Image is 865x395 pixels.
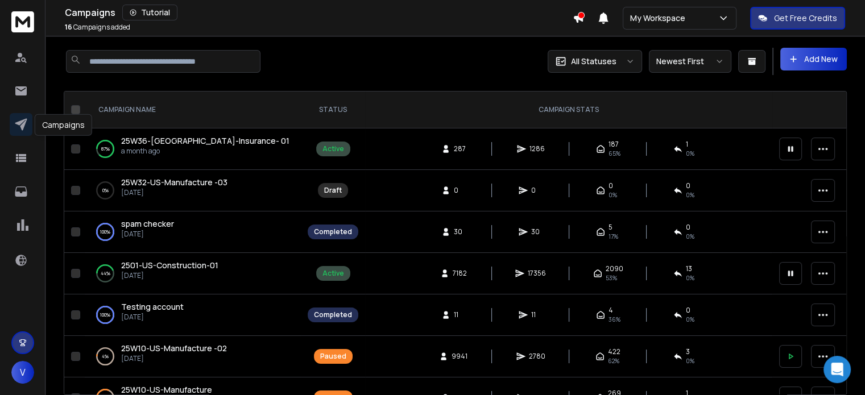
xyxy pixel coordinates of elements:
[686,149,694,158] span: 0 %
[609,315,620,324] span: 36 %
[686,264,692,273] span: 13
[85,170,301,211] td: 0%25W32-US-Manufacture -03[DATE]
[686,232,694,241] span: 0 %
[101,143,110,155] p: 87 %
[85,253,301,294] td: 44%2501-US-Construction-01[DATE]
[121,260,218,271] a: 2501-US-Construction-01
[686,181,690,190] span: 0
[529,144,545,153] span: 1286
[121,230,174,239] p: [DATE]
[85,336,301,377] td: 4%25W10-US-Manufacture -02[DATE]
[11,361,34,384] button: V
[630,13,690,24] p: My Workspace
[453,269,467,278] span: 7182
[686,273,694,282] span: 0 %
[608,347,620,356] span: 422
[314,310,352,319] div: Completed
[609,232,618,241] span: 17 %
[528,269,546,278] span: 17356
[531,227,543,236] span: 30
[102,351,109,362] p: 4 %
[609,181,613,190] span: 0
[35,114,92,136] div: Campaigns
[100,309,110,321] p: 100 %
[606,264,623,273] span: 2090
[774,13,837,24] p: Get Free Credits
[322,269,344,278] div: Active
[609,306,613,315] span: 4
[314,227,352,236] div: Completed
[85,211,301,253] td: 100%spam checker[DATE]
[452,352,467,361] span: 9941
[85,92,301,128] th: CAMPAIGN NAME
[121,301,184,312] span: Testing account
[121,271,218,280] p: [DATE]
[531,186,543,195] span: 0
[686,306,690,315] span: 0
[529,352,545,361] span: 2780
[365,92,772,128] th: CAMPAIGN STATS
[649,50,731,73] button: Newest First
[85,294,301,336] td: 100%Testing account[DATE]
[102,185,109,196] p: 0 %
[686,190,694,199] span: 0%
[324,186,342,195] div: Draft
[686,356,694,365] span: 0 %
[65,23,130,32] p: Campaigns added
[609,149,620,158] span: 65 %
[686,315,694,324] span: 0 %
[750,7,845,30] button: Get Free Credits
[454,227,465,236] span: 30
[454,310,465,319] span: 11
[823,356,851,383] div: Open Intercom Messenger
[454,144,466,153] span: 287
[121,135,289,146] span: 25W36-[GEOGRAPHIC_DATA]-Insurance- 01
[686,223,690,232] span: 0
[609,140,619,149] span: 187
[780,48,847,70] button: Add New
[320,352,346,361] div: Paused
[322,144,344,153] div: Active
[609,190,617,199] span: 0%
[606,273,617,282] span: 53 %
[121,177,227,188] a: 25W32-US-Manufacture -03
[101,268,110,279] p: 44 %
[121,135,289,147] a: 25W36-[GEOGRAPHIC_DATA]-Insurance- 01
[301,92,365,128] th: STATUS
[121,343,227,354] a: 25W10-US-Manufacture -02
[121,218,174,230] a: spam checker
[121,218,174,229] span: spam checker
[454,186,465,195] span: 0
[121,147,289,156] p: a month ago
[121,301,184,313] a: Testing account
[686,140,688,149] span: 1
[571,56,616,67] p: All Statuses
[122,5,177,20] button: Tutorial
[65,5,573,20] div: Campaigns
[85,128,301,170] td: 87%25W36-[GEOGRAPHIC_DATA]-Insurance- 01a month ago
[531,310,543,319] span: 11
[121,313,184,322] p: [DATE]
[121,354,227,363] p: [DATE]
[686,347,690,356] span: 3
[121,188,227,197] p: [DATE]
[65,22,72,32] span: 16
[100,226,110,238] p: 100 %
[121,384,212,395] span: 25W10-US-Manufacture
[609,223,612,232] span: 5
[608,356,619,365] span: 62 %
